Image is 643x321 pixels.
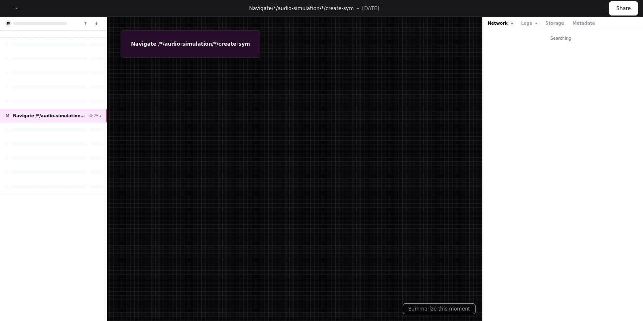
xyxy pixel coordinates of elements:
[521,20,537,26] button: Logs
[545,20,564,26] button: Storage
[272,5,354,11] span: /*/audio-simulation/*/create-sym
[488,20,513,26] button: Network
[249,5,272,11] span: Navigate
[89,113,101,119] div: 4:25a
[6,21,11,26] img: 16.svg
[362,5,379,12] p: [DATE]
[609,1,638,16] button: Share
[483,35,643,41] div: Searching
[572,20,595,26] button: Metadata
[403,303,476,314] button: Summarize this moment
[13,113,86,119] span: Navigate /*/audio-simulation/*/create-sym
